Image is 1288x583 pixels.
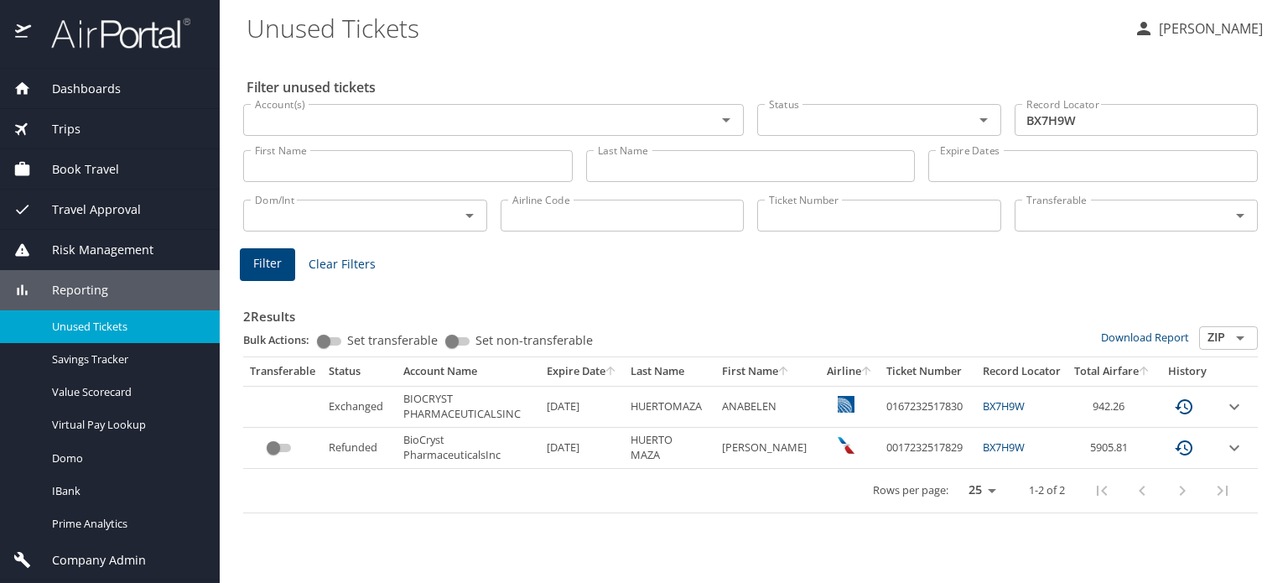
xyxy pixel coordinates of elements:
span: Travel Approval [31,200,141,219]
span: Set non-transferable [475,335,593,346]
span: Prime Analytics [52,516,200,532]
span: Dashboards [31,80,121,98]
button: expand row [1224,438,1244,458]
td: 5905.81 [1067,428,1157,469]
button: Filter [240,248,295,281]
td: [DATE] [540,428,624,469]
td: BioCryst PharmaceuticalsInc [397,428,540,469]
th: Expire Date [540,357,624,386]
td: HUERTO MAZA [624,428,715,469]
span: Virtual Pay Lookup [52,417,200,433]
table: custom pagination table [243,357,1258,513]
td: 0017232517829 [880,428,976,469]
button: Open [1228,326,1252,350]
button: Open [1228,204,1252,227]
p: [PERSON_NAME] [1154,18,1263,39]
img: airportal-logo.png [33,17,190,49]
span: Book Travel [31,160,119,179]
p: Rows per page: [873,485,948,496]
th: Ticket Number [880,357,976,386]
button: sort [778,367,790,377]
h3: 2 Results [243,297,1258,326]
span: Savings Tracker [52,351,200,367]
td: 0167232517830 [880,386,976,427]
span: Risk Management [31,241,153,259]
span: Domo [52,450,200,466]
img: wUYAEN7r47F0eX+AAAAAElFTkSuQmCC [838,437,854,454]
a: BX7H9W [983,440,1025,455]
th: Status [322,357,397,386]
span: Set transferable [347,335,438,346]
span: Company Admin [31,551,146,570]
img: United Airlines [838,396,854,413]
button: expand row [1224,397,1244,417]
button: Clear Filters [302,249,382,280]
td: Exchanged [322,386,397,427]
button: sort [861,367,873,377]
span: Unused Tickets [52,319,200,335]
span: Clear Filters [309,254,376,275]
td: 942.26 [1067,386,1157,427]
h2: Filter unused tickets [247,74,1261,101]
button: Open [714,108,738,132]
span: IBank [52,483,200,499]
td: ANABELEN [715,386,820,427]
th: History [1157,357,1218,386]
td: [DATE] [540,386,624,427]
img: icon-airportal.png [15,17,33,49]
td: BIOCRYST PHARMACEUTICALSINC [397,386,540,427]
th: Airline [820,357,880,386]
span: Reporting [31,281,108,299]
span: Value Scorecard [52,384,200,400]
span: Filter [253,253,282,274]
th: Total Airfare [1067,357,1157,386]
div: Transferable [250,364,315,379]
td: HUERTOMAZA [624,386,715,427]
p: Bulk Actions: [243,332,323,347]
a: Download Report [1101,330,1189,345]
th: Last Name [624,357,715,386]
th: Record Locator [976,357,1067,386]
th: Account Name [397,357,540,386]
select: rows per page [955,478,1002,503]
a: BX7H9W [983,398,1025,414]
button: sort [605,367,617,377]
button: Open [458,204,481,227]
p: 1-2 of 2 [1029,485,1065,496]
td: [PERSON_NAME] [715,428,820,469]
button: Open [972,108,995,132]
th: First Name [715,357,820,386]
td: Refunded [322,428,397,469]
button: [PERSON_NAME] [1127,13,1270,44]
button: sort [1139,367,1150,377]
span: Trips [31,120,80,138]
h1: Unused Tickets [247,2,1120,54]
